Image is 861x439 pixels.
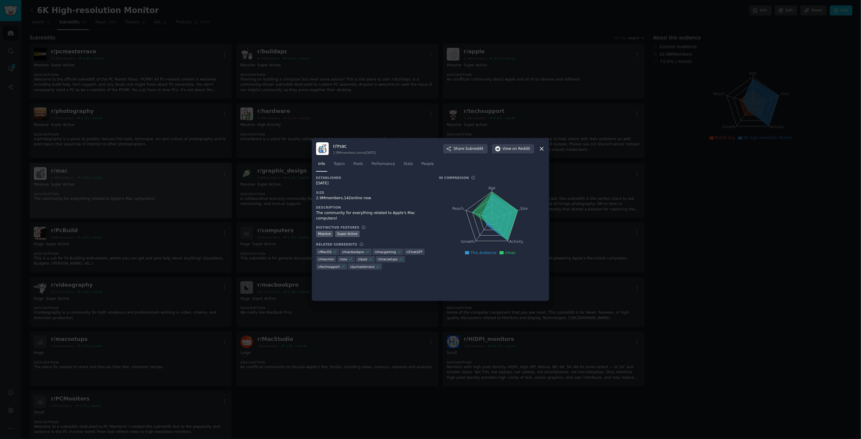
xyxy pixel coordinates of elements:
[342,250,364,254] span: r/ macbookpro
[401,159,415,172] a: Stats
[378,257,398,261] span: r/ macsetups
[461,240,474,244] tspan: Growth
[318,250,332,254] span: r/ MacOS
[316,181,431,186] div: [DATE]
[318,161,325,167] span: Info
[318,257,334,261] span: r/ macmini
[353,161,363,167] span: Posts
[351,159,365,172] a: Posts
[439,176,469,180] h3: In Comparison
[318,265,340,269] span: r/ techsupport
[332,159,347,172] a: Topics
[334,161,345,167] span: Topics
[452,206,464,211] tspan: Reach
[316,196,431,201] div: 2.9M members, 142 online now
[470,251,496,255] span: This Audience
[333,143,376,149] h3: r/ mac
[369,159,397,172] a: Performance
[404,161,413,167] span: Stats
[335,231,360,237] div: Super Active
[316,176,431,180] h3: Established
[488,186,496,190] tspan: Age
[316,242,357,246] h3: Related Subreddits
[503,146,530,152] span: View
[316,210,431,221] div: The community for everything related to Apple's Mac computers!
[520,206,528,211] tspan: Size
[505,251,516,255] span: r/mac
[316,205,431,210] h3: Description
[316,231,333,237] div: Massive
[454,146,483,152] span: Share
[492,144,534,154] button: Viewon Reddit
[333,150,376,155] div: 2.9M members since [DATE]
[316,159,327,172] a: Info
[407,250,423,254] span: r/ ChatGPT
[358,257,367,261] span: r/ ipad
[316,190,431,195] h3: Size
[350,265,374,269] span: r/ pcmasterrace
[371,161,395,167] span: Performance
[443,144,488,154] button: ShareSubreddit
[510,240,523,244] tspan: Activity
[316,142,329,155] img: mac
[375,250,396,254] span: r/ macgaming
[419,159,436,172] a: People
[316,225,359,229] h3: Distinctive Features
[513,146,530,152] span: on Reddit
[466,146,483,152] span: Subreddit
[340,257,348,261] span: r/ osx
[421,161,434,167] span: People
